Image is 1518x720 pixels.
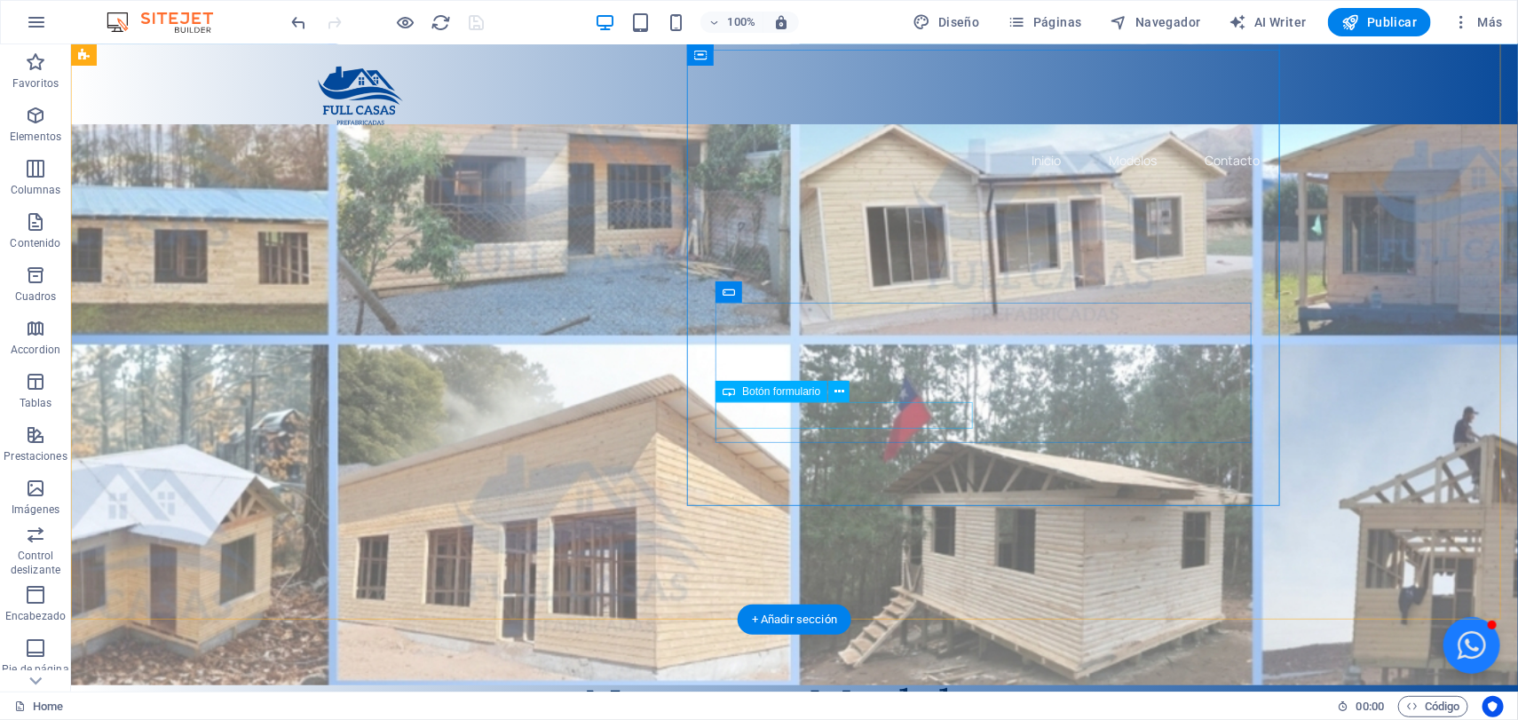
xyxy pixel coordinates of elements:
[1229,13,1307,31] span: AI Writer
[1111,13,1201,31] span: Navegador
[700,12,763,33] button: 100%
[289,12,310,33] button: undo
[4,449,67,463] p: Prestaciones
[1372,573,1429,629] button: Open chat window
[906,8,987,36] button: Diseño
[1008,13,1082,31] span: Páginas
[727,12,755,33] h6: 100%
[1001,8,1089,36] button: Páginas
[738,605,851,635] div: + Añadir sección
[913,13,980,31] span: Diseño
[15,289,57,304] p: Cuadros
[11,343,60,357] p: Accordion
[1452,13,1503,31] span: Más
[742,386,820,397] span: Botón formulario
[102,12,235,33] img: Editor Logo
[1338,696,1385,717] h6: Tiempo de la sesión
[395,12,416,33] button: Haz clic para salir del modo de previsualización y seguir editando
[1482,696,1504,717] button: Usercentrics
[431,12,452,33] button: reload
[431,12,452,33] i: Volver a cargar página
[289,12,310,33] i: Deshacer: Cambiar clases CSS (Ctrl+Z)
[1369,700,1372,713] span: :
[10,236,60,250] p: Contenido
[1328,8,1432,36] button: Publicar
[1445,8,1510,36] button: Más
[1356,696,1384,717] span: 00 00
[5,609,66,623] p: Encabezado
[773,14,789,30] i: Al redimensionar, ajustar el nivel de zoom automáticamente para ajustarse al dispositivo elegido.
[20,396,52,410] p: Tablas
[12,502,59,517] p: Imágenes
[1342,13,1418,31] span: Publicar
[14,696,63,717] a: Haz clic para cancelar la selección y doble clic para abrir páginas
[1406,696,1460,717] span: Código
[2,662,68,676] p: Pie de página
[12,76,59,91] p: Favoritos
[10,130,61,144] p: Elementos
[11,183,61,197] p: Columnas
[1398,696,1468,717] button: Código
[1103,8,1208,36] button: Navegador
[1222,8,1314,36] button: AI Writer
